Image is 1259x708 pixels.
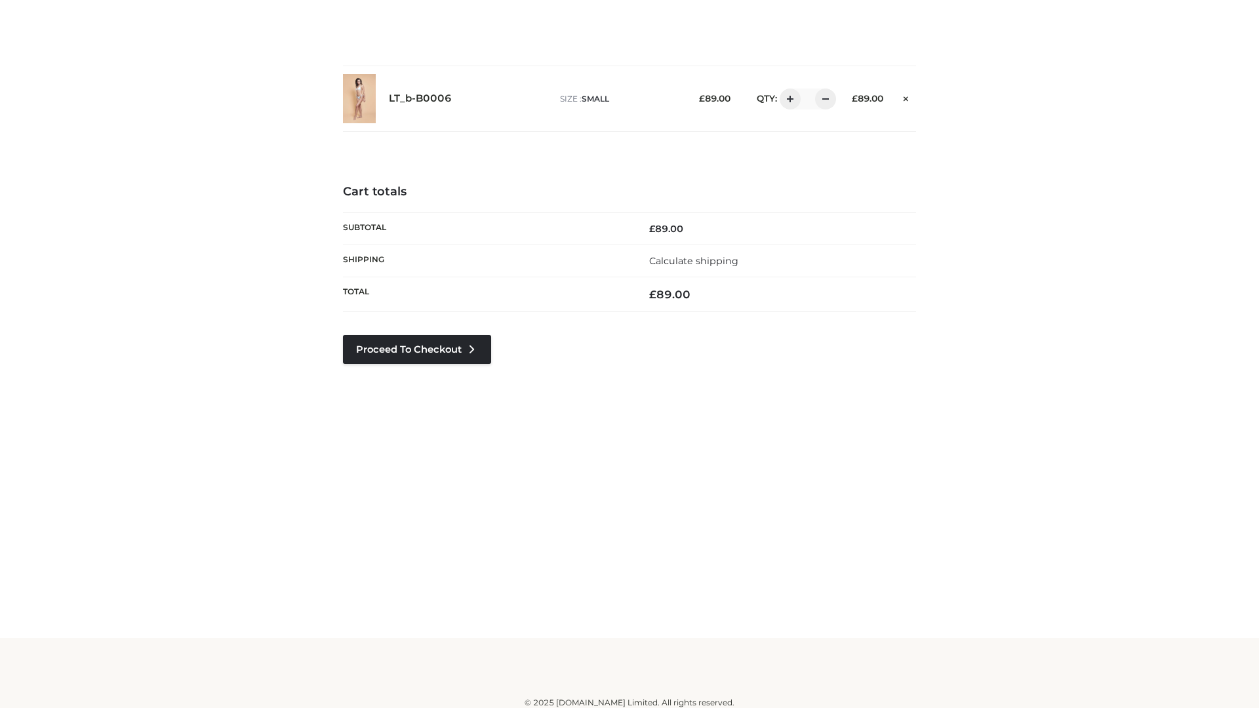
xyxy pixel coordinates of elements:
bdi: 89.00 [699,93,730,104]
a: LT_b-B0006 [389,92,452,105]
th: Total [343,277,629,312]
bdi: 89.00 [649,288,690,301]
th: Subtotal [343,212,629,245]
span: £ [852,93,858,104]
span: £ [699,93,705,104]
a: Calculate shipping [649,255,738,267]
bdi: 89.00 [649,223,683,235]
th: Shipping [343,245,629,277]
a: Remove this item [896,88,916,106]
bdi: 89.00 [852,93,883,104]
div: QTY: [744,88,831,109]
span: £ [649,288,656,301]
h4: Cart totals [343,185,916,199]
p: size : [560,93,679,105]
span: £ [649,223,655,235]
span: SMALL [582,94,609,104]
a: Proceed to Checkout [343,335,491,364]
